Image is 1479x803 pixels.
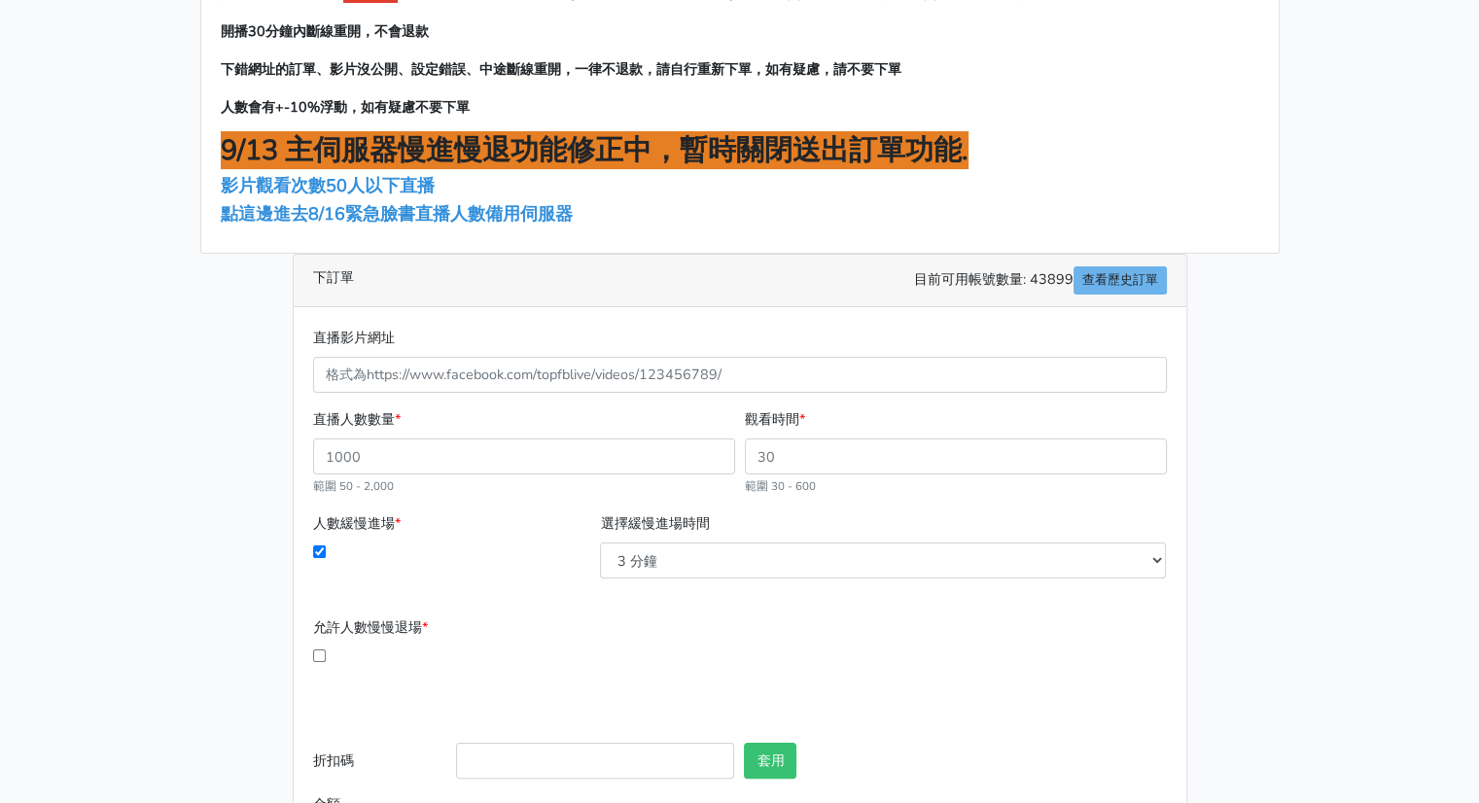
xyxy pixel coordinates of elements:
[221,174,326,197] a: 影片觀看次數
[313,357,1167,393] input: 格式為https://www.facebook.com/topfblive/videos/123456789/
[313,512,401,535] label: 人數緩慢進場
[745,438,1167,474] input: 30
[326,174,435,197] span: 50人以下直播
[313,616,428,639] label: 允許人數慢慢退場
[221,202,573,226] a: 點這邊進去8/16緊急臉書直播人數備用伺服器
[221,97,470,117] span: 人數會有+-10%浮動，如有疑慮不要下單
[221,131,968,169] span: 9/13 主伺服器慢進慢退功能修正中，暫時關閉送出訂單功能.
[745,408,805,431] label: 觀看時間
[221,59,901,79] span: 下錯網址的訂單、影片沒公開、設定錯誤、中途斷線重開，一律不退款，請自行重新下單，如有疑慮，請不要下單
[313,478,394,494] small: 範圍 50 - 2,000
[294,255,1186,307] div: 下訂單
[600,512,709,535] label: 選擇緩慢進場時間
[313,438,735,474] input: 1000
[313,408,401,431] label: 直播人數數量
[313,327,395,349] label: 直播影片網址
[744,743,796,779] button: 套用
[745,478,816,494] small: 範圍 30 - 600
[326,174,440,197] a: 50人以下直播
[914,266,1167,295] span: 目前可用帳號數量: 43899
[308,743,452,786] label: 折扣碼
[221,21,429,41] span: 開播30分鐘內斷線重開，不會退款
[1074,266,1167,295] a: 查看歷史訂單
